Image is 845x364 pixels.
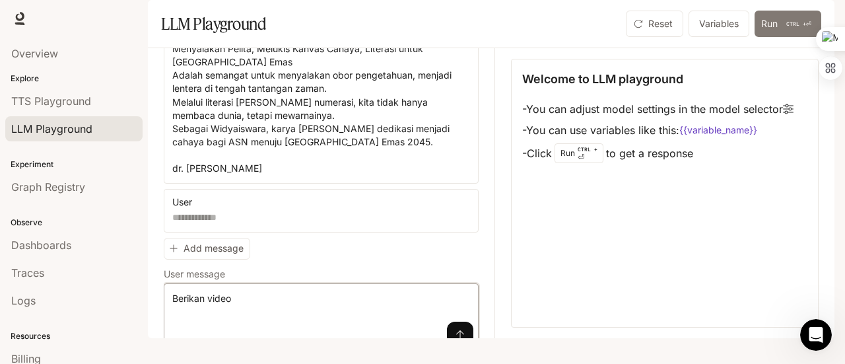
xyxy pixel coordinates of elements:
[161,11,266,37] h1: LLM Playground
[522,70,683,88] p: Welcome to LLM playground
[578,145,597,153] p: CTRL +
[522,98,794,120] li: - You can adjust model settings in the model selector
[800,319,832,351] iframe: Intercom live chat
[169,192,209,213] button: User
[555,143,603,163] div: Run
[164,270,225,279] p: User message
[164,238,250,260] button: Add message
[786,20,806,28] p: CTRL +
[522,120,794,141] li: - You can use variables like this:
[626,11,683,37] button: Reset
[689,11,749,37] button: Variables
[522,141,794,166] li: - Click to get a response
[578,145,597,161] p: ⏎
[679,124,757,137] code: {{variable_name}}
[783,18,815,30] p: ⏎
[755,11,821,37] button: RunCTRL +⏎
